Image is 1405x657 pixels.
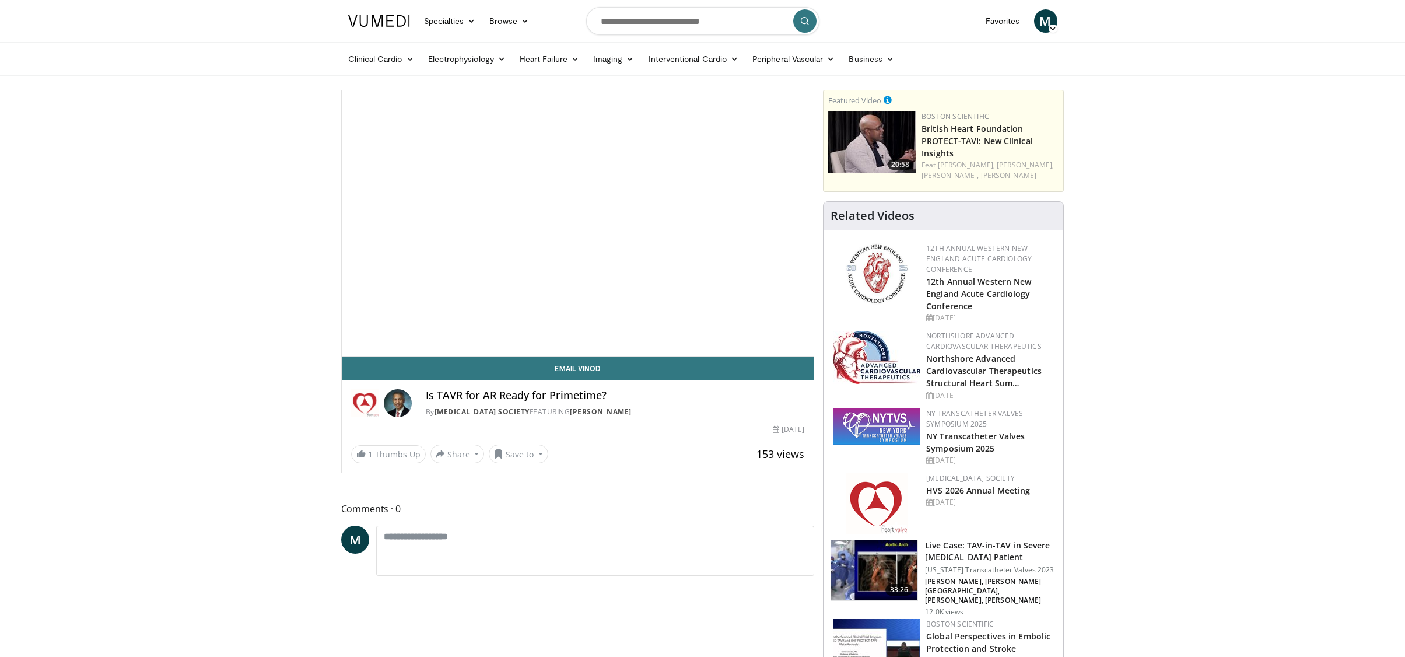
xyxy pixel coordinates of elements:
div: Feat. [922,160,1059,181]
a: British Heart Foundation PROTECT-TAVI: New Clinical Insights [922,123,1033,159]
a: Boston Scientific [926,619,994,629]
a: M [1034,9,1057,33]
p: [PERSON_NAME], [PERSON_NAME][GEOGRAPHIC_DATA], [PERSON_NAME], [PERSON_NAME] [925,577,1056,605]
p: 12.0K views [925,607,963,617]
a: [PERSON_NAME], [938,160,995,170]
img: 0954f259-7907-4053-a817-32a96463ecc8.png.150x105_q85_autocrop_double_scale_upscale_version-0.2.png [845,243,909,305]
img: Avatar [384,389,412,417]
h3: Live Case: TAV-in-TAV in Severe [MEDICAL_DATA] Patient [925,540,1056,563]
div: [DATE] [926,313,1054,323]
a: HVS 2026 Annual Meeting [926,485,1030,496]
a: M [341,526,369,554]
a: [PERSON_NAME] [981,170,1036,180]
input: Search topics, interventions [586,7,819,35]
img: 45d48ad7-5dc9-4e2c-badc-8ed7b7f471c1.jpg.150x105_q85_autocrop_double_scale_upscale_version-0.2.jpg [833,331,920,384]
img: VuMedi Logo [348,15,410,27]
a: Favorites [979,9,1027,33]
a: 20:58 [828,111,916,173]
a: 12th Annual Western New England Acute Cardiology Conference [926,243,1032,274]
div: [DATE] [926,455,1054,466]
span: 20:58 [888,159,913,170]
a: NY Transcatheter Valves Symposium 2025 [926,431,1025,454]
img: Heart Valve Society [351,389,379,417]
a: Email Vinod [342,357,814,380]
a: [MEDICAL_DATA] Society [926,473,1015,483]
a: Boston Scientific [922,111,989,121]
a: [PERSON_NAME] [570,407,632,417]
a: [PERSON_NAME], [997,160,1054,170]
a: 12th Annual Western New England Acute Cardiology Conference [926,276,1031,312]
a: [MEDICAL_DATA] Society [435,407,530,417]
span: 1 [368,449,373,460]
img: 0148279c-cbd4-41ce-850e-155379fed24c.png.150x105_q85_autocrop_double_scale_upscale_version-0.2.png [846,473,908,534]
p: [US_STATE] Transcatheter Valves 2023 [925,565,1056,575]
a: NorthShore Advanced Cardiovascular Therapeutics [926,331,1042,351]
span: 153 views [756,447,804,461]
button: Save to [489,445,548,463]
a: Browse [482,9,536,33]
h4: Is TAVR for AR Ready for Primetime? [426,389,805,402]
a: NY Transcatheter Valves Symposium 2025 [926,408,1023,429]
div: By FEATURING [426,407,805,417]
span: 33:26 [885,584,913,596]
a: Northshore Advanced Cardiovascular Therapeutics Structural Heart Sum… [926,353,1042,389]
a: Peripheral Vascular [745,47,842,71]
img: ea44c231-6f00-4b4a-b1de-0511126839cd.150x105_q85_crop-smart_upscale.jpg [831,540,917,601]
a: Imaging [586,47,642,71]
a: 33:26 Live Case: TAV-in-TAV in Severe [MEDICAL_DATA] Patient [US_STATE] Transcatheter Valves 2023... [831,540,1056,617]
a: [PERSON_NAME], [922,170,979,180]
a: Business [842,47,901,71]
a: Clinical Cardio [341,47,421,71]
div: [DATE] [926,497,1054,508]
a: Interventional Cardio [642,47,746,71]
a: Electrophysiology [421,47,513,71]
div: [DATE] [773,424,804,435]
img: 381df6ae-7034-46cc-953d-58fc09a18a66.png.150x105_q85_autocrop_double_scale_upscale_version-0.2.png [833,408,920,445]
a: Heart Failure [513,47,586,71]
div: [DATE] [926,390,1054,401]
span: Comments 0 [341,501,815,516]
h4: Related Videos [831,209,915,223]
img: 20bd0fbb-f16b-4abd-8bd0-1438f308da47.150x105_q85_crop-smart_upscale.jpg [828,111,916,173]
a: Specialties [417,9,483,33]
button: Share [430,445,485,463]
video-js: Video Player [342,90,814,357]
small: Featured Video [828,95,881,106]
a: 1 Thumbs Up [351,445,426,463]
